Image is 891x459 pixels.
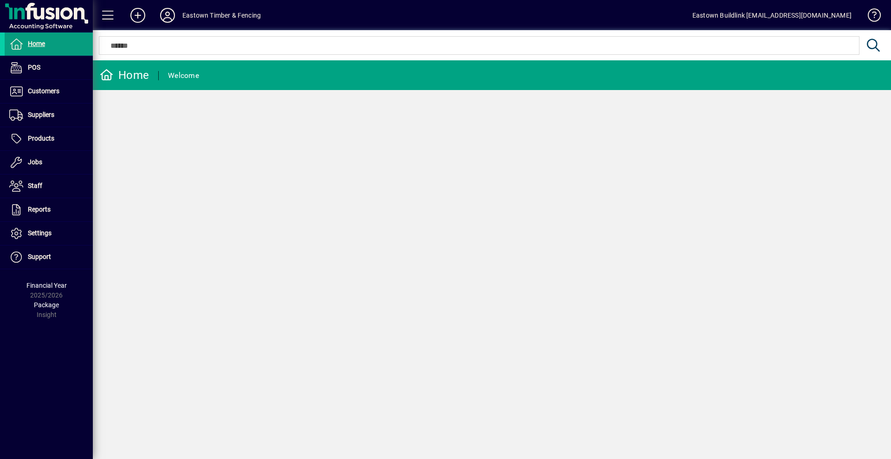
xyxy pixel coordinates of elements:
[26,282,67,289] span: Financial Year
[5,198,93,221] a: Reports
[5,80,93,103] a: Customers
[182,8,261,23] div: Eastown Timber & Fencing
[861,2,879,32] a: Knowledge Base
[5,222,93,245] a: Settings
[28,135,54,142] span: Products
[692,8,852,23] div: Eastown Buildlink [EMAIL_ADDRESS][DOMAIN_NAME]
[28,182,42,189] span: Staff
[5,151,93,174] a: Jobs
[28,206,51,213] span: Reports
[5,103,93,127] a: Suppliers
[5,175,93,198] a: Staff
[153,7,182,24] button: Profile
[5,56,93,79] a: POS
[28,253,51,260] span: Support
[28,111,54,118] span: Suppliers
[123,7,153,24] button: Add
[28,229,52,237] span: Settings
[5,246,93,269] a: Support
[28,87,59,95] span: Customers
[28,64,40,71] span: POS
[28,158,42,166] span: Jobs
[5,127,93,150] a: Products
[168,68,199,83] div: Welcome
[34,301,59,309] span: Package
[100,68,149,83] div: Home
[28,40,45,47] span: Home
